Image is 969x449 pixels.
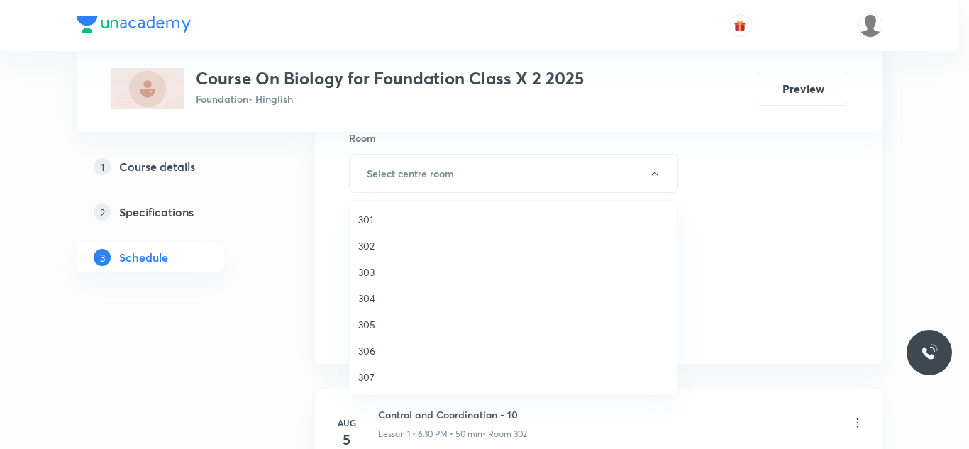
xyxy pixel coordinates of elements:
span: 306 [358,343,669,358]
span: 307 [358,370,669,384]
span: 302 [358,238,669,253]
span: 304 [358,291,669,306]
span: 301 [358,212,669,227]
span: 305 [358,317,669,332]
span: 303 [358,265,669,279]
